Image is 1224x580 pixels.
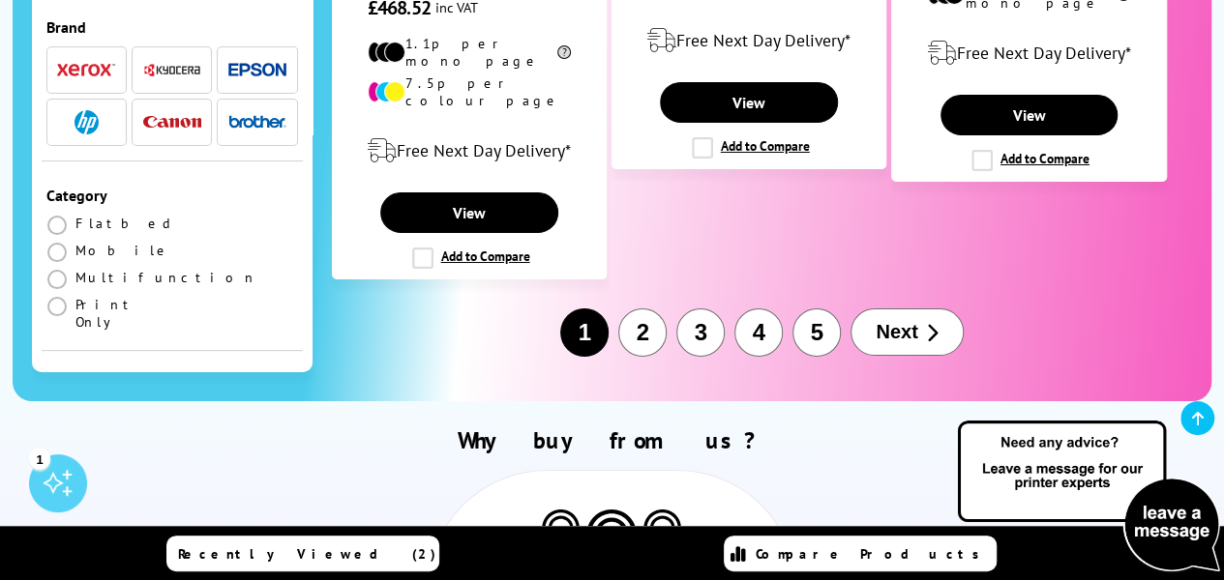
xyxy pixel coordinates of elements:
label: Add to Compare [692,137,810,159]
li: 1.1p per mono page [368,35,571,70]
span: Mobile [75,242,171,259]
a: View [380,192,557,233]
button: Brother [223,109,292,135]
button: Canon [137,109,207,135]
a: View [940,95,1118,135]
img: Xerox [57,63,115,76]
h2: Why buy from us? [37,425,1187,455]
img: HP [75,110,99,134]
a: Compare Products [724,536,997,571]
a: View [660,82,837,123]
label: Add to Compare [412,247,530,269]
li: 7.5p per colour page [368,74,571,109]
span: Print Only [75,296,172,331]
button: Xerox [51,57,121,83]
label: Add to Compare [971,150,1090,171]
button: 4 [734,308,783,357]
img: Printer Experts [539,509,582,559]
div: modal_delivery [622,14,877,68]
span: Compare Products [756,545,990,563]
div: Category [46,186,298,205]
div: modal_delivery [343,124,597,178]
span: Multifunction [75,269,257,286]
span: Next [876,321,917,343]
button: Kyocera [137,57,207,83]
img: Printer Experts [641,509,684,559]
span: Recently Viewed (2) [178,545,436,563]
button: HP [51,109,121,135]
button: 2 [618,308,667,357]
div: 1 [29,448,50,469]
img: Kyocera [143,63,201,77]
img: Epson [228,63,286,77]
button: 3 [676,308,725,357]
img: Brother [228,115,286,129]
button: Next [851,308,963,356]
button: 5 [792,308,841,357]
div: Brand [46,17,298,37]
div: modal_delivery [902,26,1156,80]
img: Open Live Chat window [953,418,1224,576]
span: Flatbed [75,215,177,232]
a: Recently Viewed (2) [166,536,439,571]
img: Printer Experts [582,509,641,576]
img: Canon [143,116,201,129]
button: Epson [223,57,292,83]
